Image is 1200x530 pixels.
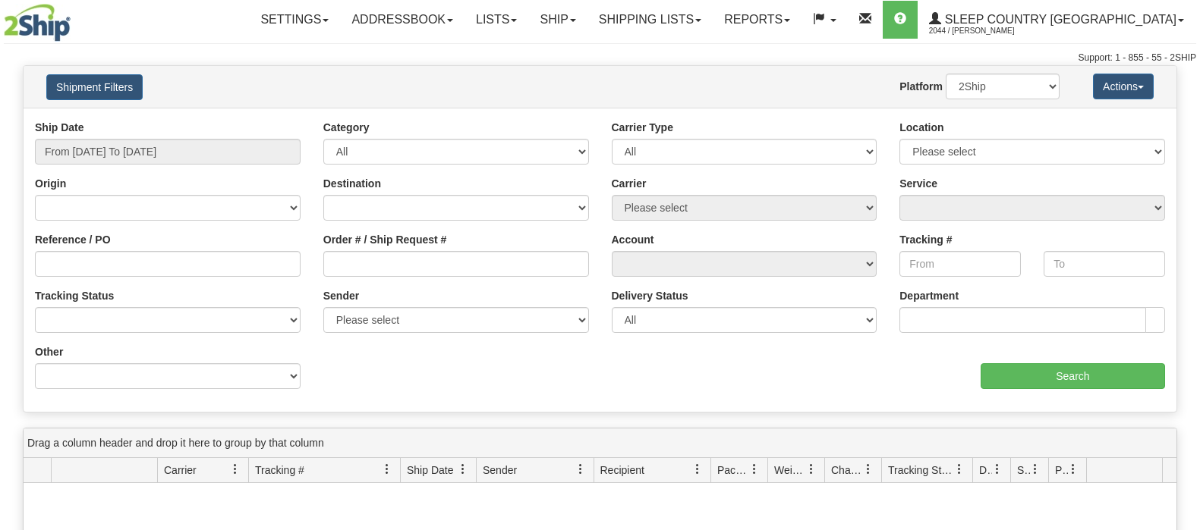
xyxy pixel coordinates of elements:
[374,456,400,482] a: Tracking # filter column settings
[450,456,476,482] a: Ship Date filter column settings
[798,456,824,482] a: Weight filter column settings
[35,288,114,303] label: Tracking Status
[35,176,66,191] label: Origin
[407,463,453,478] span: Ship Date
[568,456,594,482] a: Sender filter column settings
[255,463,304,478] span: Tracking #
[742,456,767,482] a: Packages filter column settings
[323,232,447,247] label: Order # / Ship Request #
[1060,456,1086,482] a: Pickup Status filter column settings
[35,232,111,247] label: Reference / PO
[941,13,1176,26] span: Sleep Country [GEOGRAPHIC_DATA]
[855,456,881,482] a: Charge filter column settings
[1055,463,1068,478] span: Pickup Status
[981,363,1165,389] input: Search
[340,1,465,39] a: Addressbook
[918,1,1195,39] a: Sleep Country [GEOGRAPHIC_DATA] 2044 / [PERSON_NAME]
[899,251,1021,277] input: From
[1017,463,1030,478] span: Shipment Issues
[1044,251,1165,277] input: To
[612,120,673,135] label: Carrier Type
[249,1,340,39] a: Settings
[222,456,248,482] a: Carrier filter column settings
[1093,74,1154,99] button: Actions
[24,428,1176,458] div: grid grouping header
[929,24,1043,39] span: 2044 / [PERSON_NAME]
[35,120,84,135] label: Ship Date
[465,1,528,39] a: Lists
[984,456,1010,482] a: Delivery Status filter column settings
[899,176,937,191] label: Service
[528,1,587,39] a: Ship
[979,463,992,478] span: Delivery Status
[831,463,863,478] span: Charge
[164,463,197,478] span: Carrier
[4,52,1196,64] div: Support: 1 - 855 - 55 - 2SHIP
[899,79,943,94] label: Platform
[713,1,802,39] a: Reports
[946,456,972,482] a: Tracking Status filter column settings
[600,463,644,478] span: Recipient
[323,120,370,135] label: Category
[612,176,647,191] label: Carrier
[888,463,954,478] span: Tracking Status
[323,288,359,303] label: Sender
[899,120,943,135] label: Location
[483,463,517,478] span: Sender
[46,74,143,100] button: Shipment Filters
[35,344,63,359] label: Other
[1022,456,1048,482] a: Shipment Issues filter column settings
[4,4,71,42] img: logo2044.jpg
[899,232,952,247] label: Tracking #
[685,456,710,482] a: Recipient filter column settings
[612,288,688,303] label: Delivery Status
[774,463,806,478] span: Weight
[717,463,749,478] span: Packages
[612,232,654,247] label: Account
[323,176,381,191] label: Destination
[587,1,713,39] a: Shipping lists
[899,288,959,303] label: Department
